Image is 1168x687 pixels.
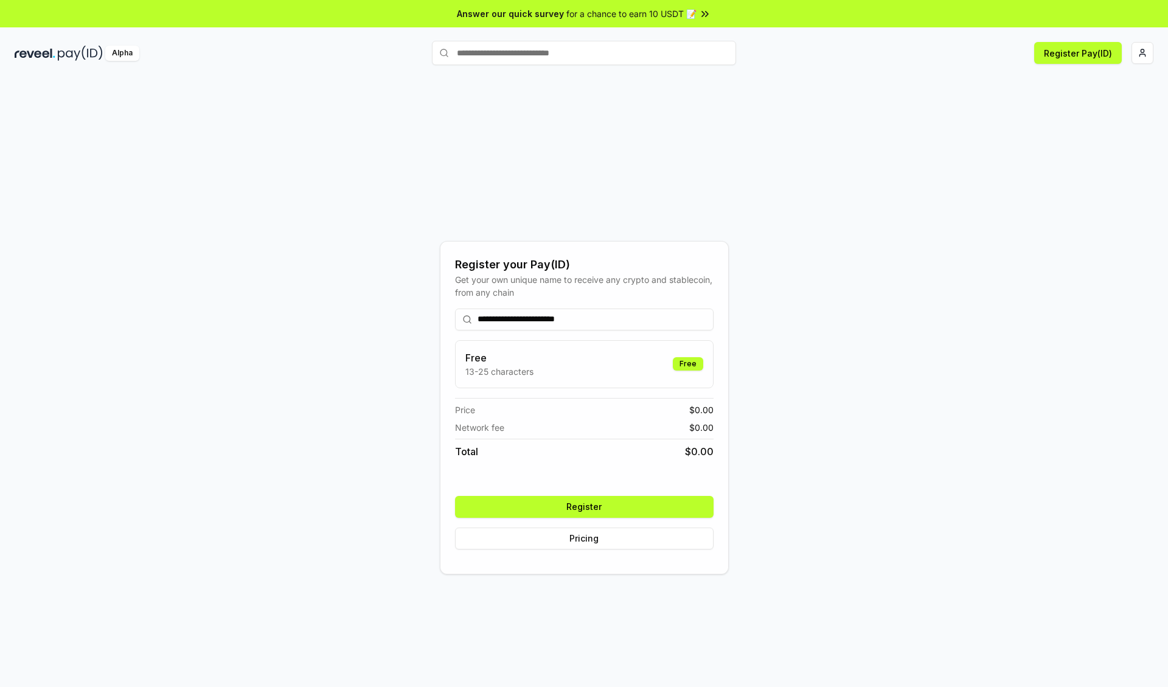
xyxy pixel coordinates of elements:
[673,357,703,371] div: Free
[455,403,475,416] span: Price
[455,273,714,299] div: Get your own unique name to receive any crypto and stablecoin, from any chain
[455,421,504,434] span: Network fee
[1034,42,1122,64] button: Register Pay(ID)
[689,421,714,434] span: $ 0.00
[455,256,714,273] div: Register your Pay(ID)
[689,403,714,416] span: $ 0.00
[455,528,714,549] button: Pricing
[105,46,139,61] div: Alpha
[465,365,534,378] p: 13-25 characters
[457,7,564,20] span: Answer our quick survey
[566,7,697,20] span: for a chance to earn 10 USDT 📝
[455,496,714,518] button: Register
[455,444,478,459] span: Total
[15,46,55,61] img: reveel_dark
[58,46,103,61] img: pay_id
[465,350,534,365] h3: Free
[685,444,714,459] span: $ 0.00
